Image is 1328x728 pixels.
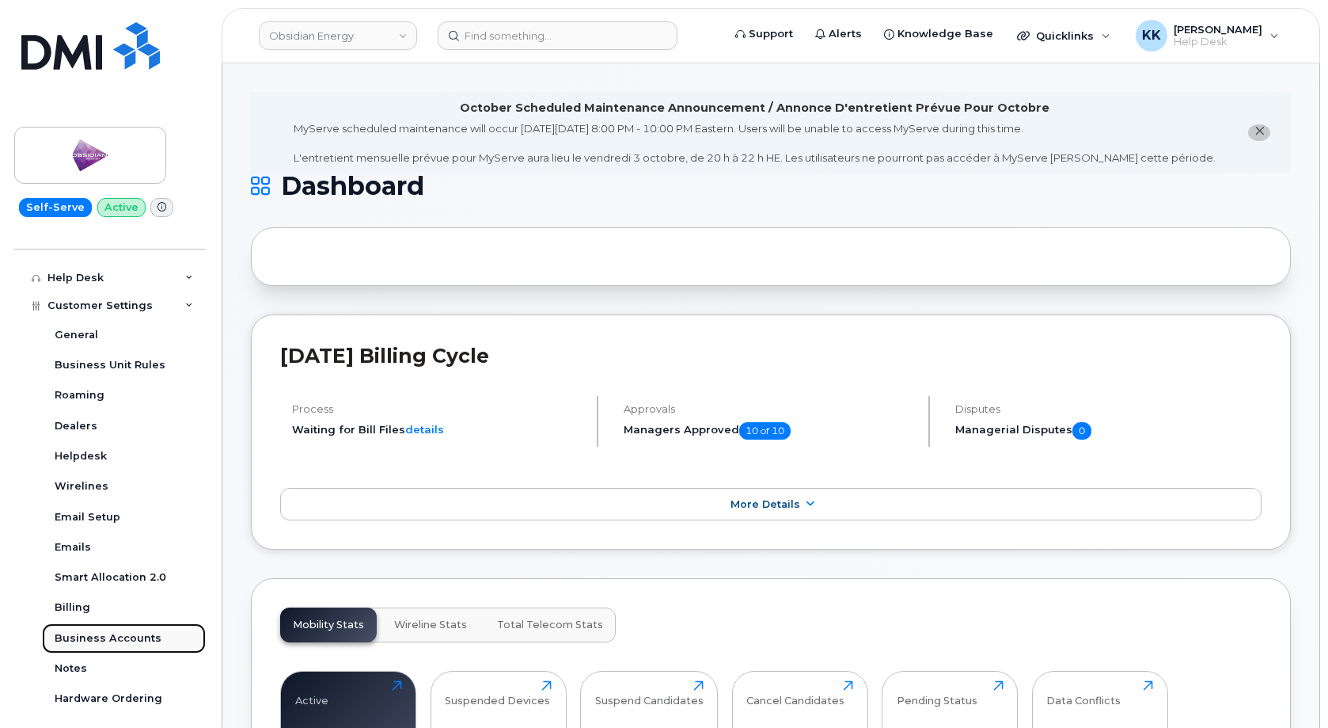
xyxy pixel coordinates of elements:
h5: Managers Approved [624,422,915,440]
h5: Managerial Disputes [955,422,1262,440]
span: More Details [730,498,800,510]
h4: Process [292,403,583,415]
h2: [DATE] Billing Cycle [280,344,1262,368]
span: Wireline Stats [394,619,467,631]
div: Data Conflicts [1046,680,1121,707]
div: Cancel Candidates [746,680,844,707]
a: details [405,423,444,436]
span: Dashboard [281,174,424,198]
div: Suspended Devices [445,680,550,707]
div: Pending Status [897,680,977,707]
span: 0 [1072,422,1091,440]
h4: Approvals [624,403,915,415]
button: close notification [1248,124,1270,141]
div: MyServe scheduled maintenance will occur [DATE][DATE] 8:00 PM - 10:00 PM Eastern. Users will be u... [294,121,1216,166]
div: October Scheduled Maintenance Announcement / Annonce D'entretient Prévue Pour Octobre [460,100,1049,116]
span: Total Telecom Stats [497,619,603,631]
div: Suspend Candidates [595,680,704,707]
span: 10 of 10 [739,422,791,440]
div: Active [295,680,328,707]
li: Waiting for Bill Files [292,422,583,437]
h4: Disputes [955,403,1262,415]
